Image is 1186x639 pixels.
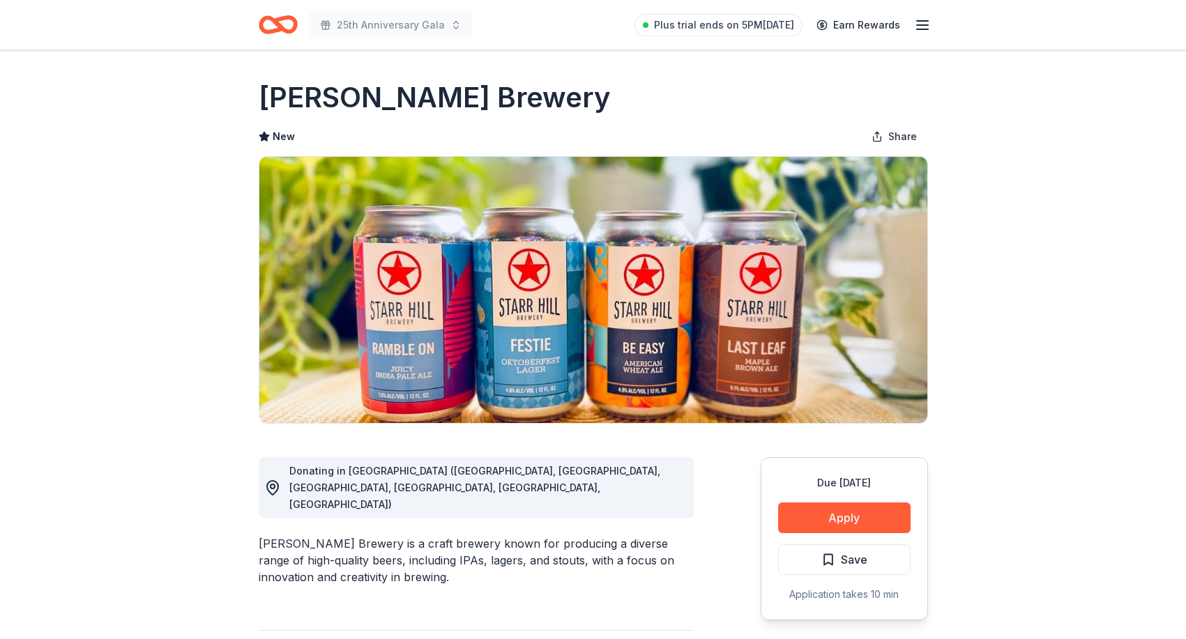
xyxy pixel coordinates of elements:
[654,17,794,33] span: Plus trial ends on 5PM[DATE]
[860,123,928,151] button: Share
[778,475,911,491] div: Due [DATE]
[778,502,911,533] button: Apply
[841,551,867,569] span: Save
[778,586,911,603] div: Application takes 10 min
[888,128,917,145] span: Share
[289,465,660,510] span: Donating in [GEOGRAPHIC_DATA] ([GEOGRAPHIC_DATA], [GEOGRAPHIC_DATA], [GEOGRAPHIC_DATA], [GEOGRAPH...
[309,11,473,39] button: 25th Anniversary Gala
[259,8,298,41] a: Home
[778,544,911,575] button: Save
[337,17,445,33] span: 25th Anniversary Gala
[273,128,295,145] span: New
[808,13,908,38] a: Earn Rewards
[259,78,611,117] h1: [PERSON_NAME] Brewery
[634,14,803,36] a: Plus trial ends on 5PM[DATE]
[259,535,694,585] div: [PERSON_NAME] Brewery is a craft brewery known for producing a diverse range of high-quality beer...
[259,157,927,423] img: Image for Starr Hill Brewery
